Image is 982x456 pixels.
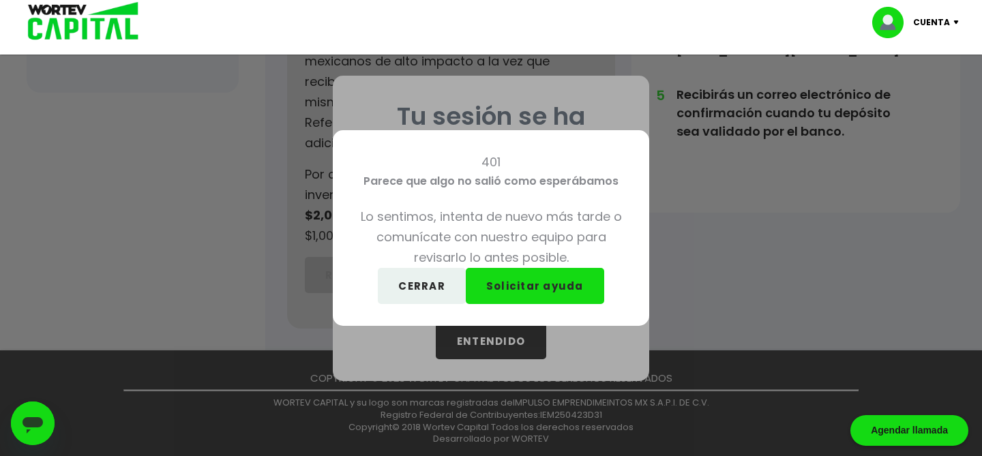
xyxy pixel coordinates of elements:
img: profile-image [872,7,913,38]
button: CERRAR [378,268,466,304]
img: icon-down [950,20,968,25]
p: Cuenta [913,12,950,33]
p: Lo sentimos, intenta de nuevo más tarde o comunícate con nuestro equipo para revisarlo lo antes p... [355,207,627,268]
iframe: Button to launch messaging window [11,401,55,445]
p: 401 [481,152,501,172]
div: Agendar llamada [850,415,968,446]
button: Solicitar ayuda [466,268,604,304]
div: Parece que algo no salió como esperábamos [333,130,649,326]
